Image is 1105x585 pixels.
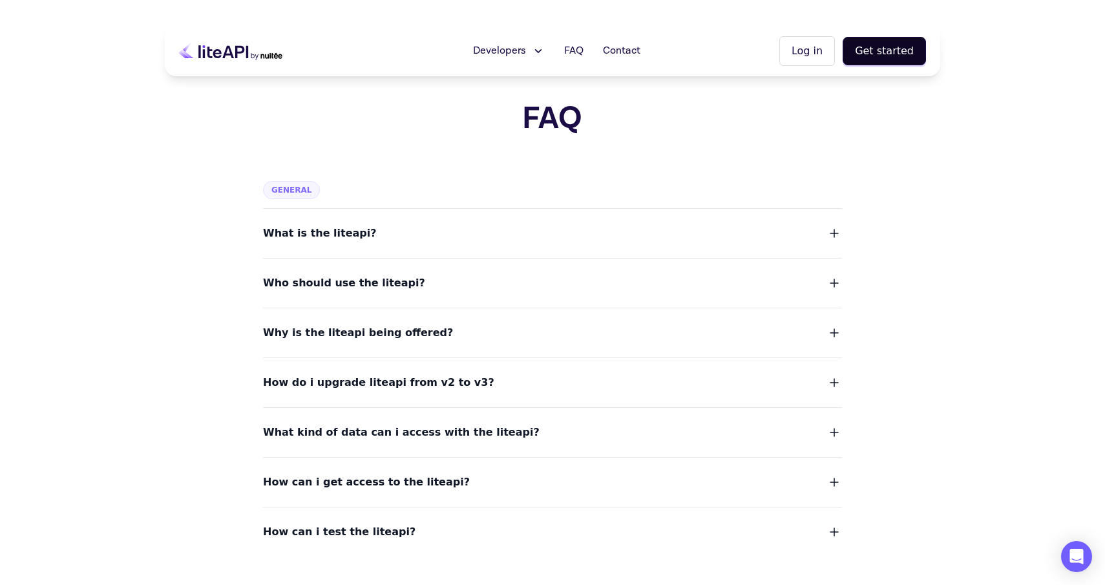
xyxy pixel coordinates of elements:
span: Why is the liteapi being offered? [263,324,453,342]
button: Log in [779,36,835,66]
button: Developers [465,38,552,64]
span: Who should use the liteapi? [263,274,425,292]
button: How can i test the liteapi? [263,523,842,541]
button: Why is the liteapi being offered? [263,324,842,342]
span: FAQ [564,43,584,59]
h1: FAQ [195,103,911,134]
div: Open Intercom Messenger [1061,541,1092,572]
a: FAQ [556,38,591,64]
span: How can i get access to the liteapi? [263,473,470,491]
button: Get started [843,37,926,65]
button: What kind of data can i access with the liteapi? [263,423,842,441]
a: Contact [595,38,648,64]
span: What kind of data can i access with the liteapi? [263,423,540,441]
button: How can i get access to the liteapi? [263,473,842,491]
button: What is the liteapi? [263,224,842,242]
span: What is the liteapi? [263,224,377,242]
span: General [263,181,320,199]
span: Contact [603,43,640,59]
span: How can i test the liteapi? [263,523,416,541]
button: Who should use the liteapi? [263,274,842,292]
button: How do i upgrade liteapi from v2 to v3? [263,374,842,392]
span: How do i upgrade liteapi from v2 to v3? [263,374,494,392]
span: Developers [473,43,526,59]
